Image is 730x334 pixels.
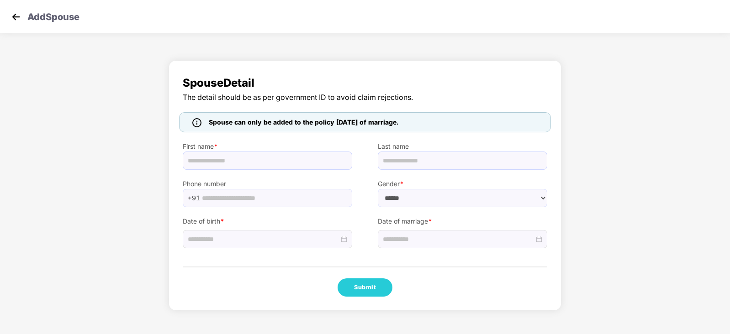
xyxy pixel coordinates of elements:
[183,92,547,103] span: The detail should be as per government ID to avoid claim rejections.
[192,118,201,127] img: icon
[183,74,547,92] span: Spouse Detail
[27,10,79,21] p: Add Spouse
[378,179,547,189] label: Gender
[183,141,352,151] label: First name
[209,117,398,127] span: Spouse can only be added to the policy [DATE] of marriage.
[183,216,352,226] label: Date of birth
[9,10,23,24] img: svg+xml;base64,PHN2ZyB4bWxucz0iaHR0cDovL3d3dy53My5vcmcvMjAwMC9zdmciIHdpZHRoPSIzMCIgaGVpZ2h0PSIzMC...
[378,141,547,151] label: Last name
[378,216,547,226] label: Date of marriage
[188,191,200,205] span: +91
[183,179,352,189] label: Phone number
[338,278,392,297] button: Submit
